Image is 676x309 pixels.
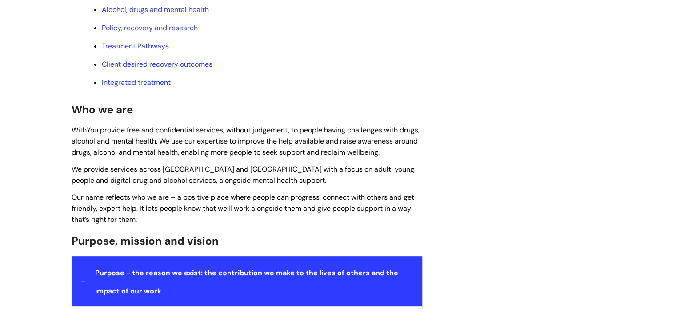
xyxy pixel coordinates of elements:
a: Treatment Pathways [102,41,169,51]
span: Purpose, mission and vision [72,234,219,248]
a: Policy, recovery and research [102,23,198,32]
a: Client desired recovery outcomes [102,60,212,69]
span: We provide services across [GEOGRAPHIC_DATA] and [GEOGRAPHIC_DATA] with a focus on adult, young p... [72,165,414,185]
a: Alcohol, drugs and mental health [102,5,209,14]
a: Integrated treatment [102,78,171,87]
span: Who we are [72,103,133,116]
span: Purpose - the reason we exist: the contribution we make to the lives of others and the impact of ... [95,268,398,296]
span: Our name reflects who we are – a positive place where people can progress, connect with others an... [72,193,414,224]
span: WithYou provide free and confidential services, without judgement, to people having challenges wi... [72,125,420,157]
